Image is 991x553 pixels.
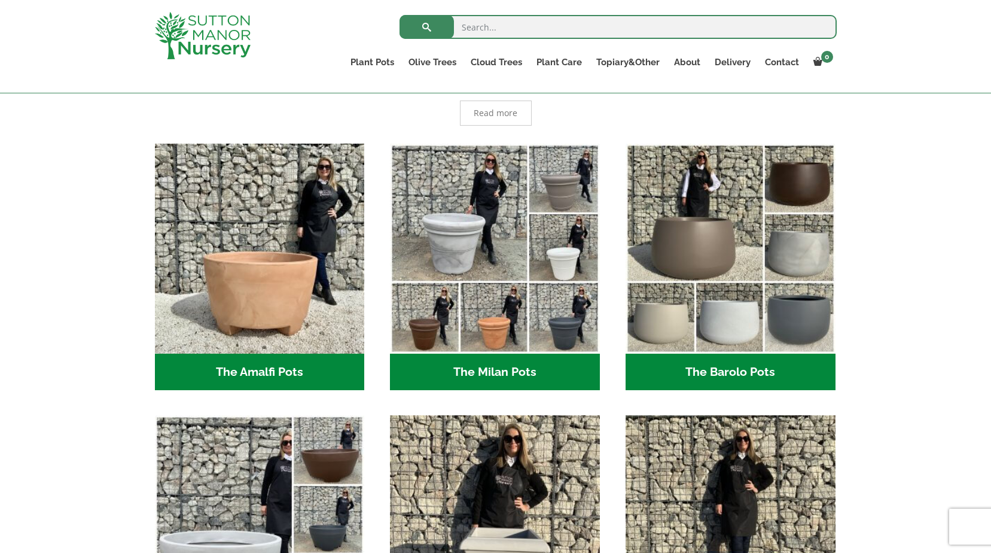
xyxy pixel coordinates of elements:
[806,54,837,71] a: 0
[758,54,806,71] a: Contact
[589,54,667,71] a: Topiary&Other
[474,109,517,117] span: Read more
[390,144,600,390] a: Visit product category The Milan Pots
[821,51,833,63] span: 0
[708,54,758,71] a: Delivery
[155,144,365,354] img: The Amalfi Pots
[390,354,600,391] h2: The Milan Pots
[464,54,529,71] a: Cloud Trees
[626,144,836,354] img: The Barolo Pots
[401,54,464,71] a: Olive Trees
[155,144,365,390] a: Visit product category The Amalfi Pots
[343,54,401,71] a: Plant Pots
[529,54,589,71] a: Plant Care
[390,144,600,354] img: The Milan Pots
[626,144,836,390] a: Visit product category The Barolo Pots
[400,15,837,39] input: Search...
[667,54,708,71] a: About
[626,354,836,391] h2: The Barolo Pots
[155,354,365,391] h2: The Amalfi Pots
[155,12,251,59] img: logo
